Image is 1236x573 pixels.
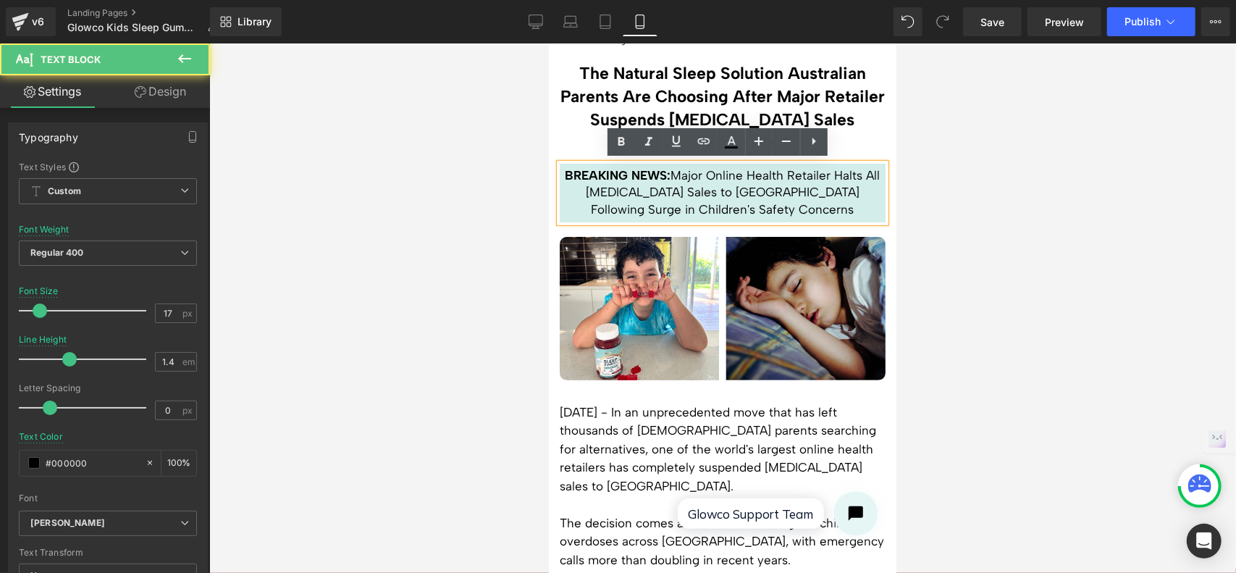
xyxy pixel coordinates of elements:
[518,7,553,36] a: Desktop
[1045,14,1084,30] span: Preview
[1187,524,1222,559] div: Open Intercom Messenger
[67,22,201,33] span: Glowco Kids Sleep Gummies
[19,493,197,503] div: Font
[11,360,337,453] p: [DATE] - In an unprecedented move that has left thousands of [DEMOGRAPHIC_DATA] parents searching...
[623,7,657,36] a: Mobile
[928,7,957,36] button: Redo
[19,383,197,393] div: Letter Spacing
[19,123,78,143] div: Typography
[11,94,337,109] p: Published on
[19,335,67,345] div: Line Height
[1107,7,1195,36] button: Publish
[67,7,229,19] a: Landing Pages
[17,125,122,139] strong: BREAKING NEWS:
[19,432,63,442] div: Text Color
[11,18,337,88] h1: The Natural Sleep Solution Australian Parents Are Choosing After Major Retailer Suspends [MEDICAL...
[11,471,337,527] p: The decision comes after a dramatic surge in child overdoses across [GEOGRAPHIC_DATA], with emerg...
[48,185,81,198] b: Custom
[30,517,105,530] i: [PERSON_NAME]
[19,225,69,235] div: Font Weight
[29,12,47,31] div: v6
[182,406,195,415] span: px
[980,14,1004,30] span: Save
[1027,7,1101,36] a: Preview
[588,7,623,36] a: Tablet
[14,124,333,175] p: Major Online Health Retailer Halts All [MEDICAL_DATA] Sales to [GEOGRAPHIC_DATA] Following Surge ...
[6,7,56,36] a: v6
[1124,16,1161,28] span: Publish
[41,54,101,65] span: Text Block
[19,161,197,172] div: Text Styles
[46,455,138,471] input: Color
[894,7,922,36] button: Undo
[194,96,231,108] strong: 5, 2025
[177,96,194,108] strong: Sep
[118,436,341,504] iframe: Tidio Chat
[182,357,195,367] span: em
[182,309,195,318] span: px
[19,548,197,558] div: Text Transform
[237,15,272,28] span: Library
[210,7,282,36] a: New Library
[30,247,84,258] b: Regular 400
[553,7,588,36] a: Laptop
[161,451,196,476] div: %
[1201,7,1230,36] button: More
[108,75,213,108] a: Design
[19,286,59,296] div: Font Size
